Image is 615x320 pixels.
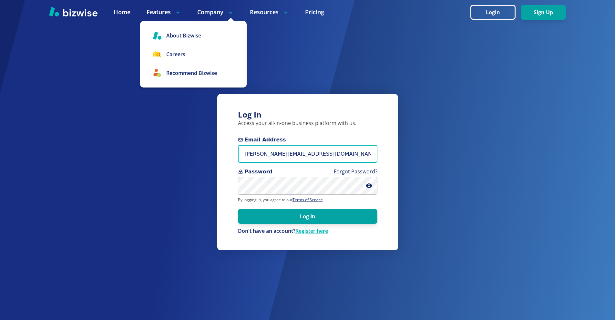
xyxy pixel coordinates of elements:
a: Forgot Password? [334,168,377,175]
img: Bizwise Logo [49,7,97,16]
span: Email Address [238,136,377,144]
p: Resources [250,8,289,16]
p: Company [197,8,234,16]
button: Login [470,5,516,20]
span: Password [238,168,377,176]
a: Home [114,8,130,16]
a: Terms of Service [292,197,323,202]
p: By logging in, you agree to our . [238,197,377,202]
a: Register here [295,227,328,234]
p: Don't have an account? [238,228,377,235]
input: you@example.com [238,145,377,163]
a: Sign Up [521,9,566,15]
a: Recommend Bizwise [140,64,247,82]
button: Sign Up [521,5,566,20]
h3: Log In [238,109,377,120]
a: Careers [140,45,247,64]
a: About Bizwise [140,26,247,45]
p: Features [147,8,181,16]
button: Log In [238,209,377,224]
a: Login [470,9,521,15]
a: Pricing [305,8,324,16]
p: Access your all-in-one business platform with us. [238,120,377,127]
div: Don't have an account?Register here [238,228,377,235]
